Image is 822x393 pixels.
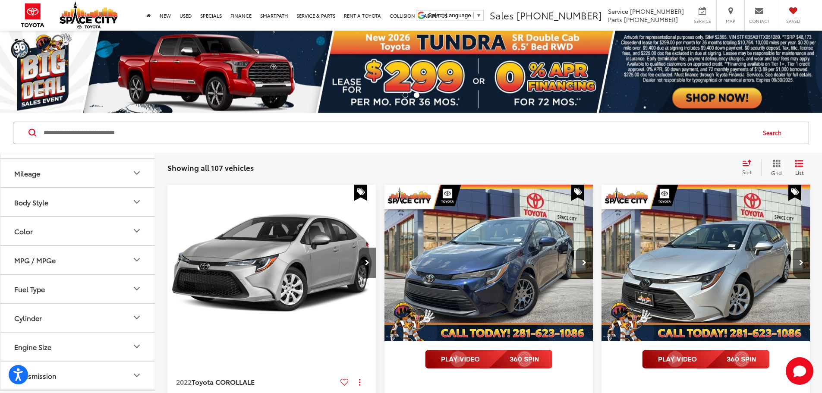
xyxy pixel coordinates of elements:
[693,18,712,24] span: Service
[742,168,752,176] span: Sort
[132,283,142,294] div: Fuel Type
[0,159,156,187] button: MileageMileage
[761,159,788,176] button: Grid View
[167,162,254,173] span: Showing all 107 vehicles
[0,333,156,361] button: Engine SizeEngine Size
[60,2,118,28] img: Space City Toyota
[167,185,377,341] div: 2022 Toyota COROLLA LE 0
[359,248,376,278] button: Next image
[738,159,761,176] button: Select sort value
[0,275,156,303] button: Fuel TypeFuel Type
[43,123,755,143] input: Search by Make, Model, or Keyword
[601,185,811,341] div: 2024 Toyota COROLLA LE 0
[624,15,678,24] span: [PHONE_NUMBER]
[784,18,803,24] span: Saved
[642,350,769,369] img: full motion video
[0,362,156,390] button: TransmissionTransmission
[384,185,594,341] a: 2024 Toyota COROLLA LE2024 Toyota COROLLA LE2024 Toyota COROLLA LE2024 Toyota COROLLA LE
[425,350,552,369] img: full motion video
[352,374,367,390] button: Actions
[14,285,45,293] div: Fuel Type
[601,185,811,341] a: 2024 Toyota COROLLA LE2024 Toyota COROLLA LE2024 Toyota COROLLA LE2024 Toyota COROLLA LE
[428,12,471,19] span: Select Language
[167,185,377,341] a: 2022 Toyota COROLLA LE2022 Toyota COROLLA LE2022 Toyota COROLLA LE2022 Toyota COROLLA LE
[788,185,801,201] span: Special
[571,185,584,201] span: Special
[0,304,156,332] button: CylinderCylinder
[576,248,593,278] button: Next image
[176,377,337,387] a: 2022Toyota COROLLALE
[14,256,56,264] div: MPG / MPGe
[132,312,142,323] div: Cylinder
[132,197,142,207] div: Body Style
[601,185,811,342] img: 2024 Toyota COROLLA LE
[247,377,255,387] span: LE
[167,185,377,342] img: 2022 Toyota COROLLA LE
[786,357,813,385] svg: Start Chat
[192,377,247,387] span: Toyota COROLLA
[14,169,40,177] div: Mileage
[132,226,142,236] div: Color
[473,12,474,19] span: ​
[132,370,142,380] div: Transmission
[630,7,684,16] span: [PHONE_NUMBER]
[771,169,782,176] span: Grid
[490,8,514,22] span: Sales
[0,217,156,245] button: ColorColor
[428,12,482,19] a: Select Language​
[384,185,594,342] img: 2024 Toyota COROLLA LE
[608,15,622,24] span: Parts
[608,7,628,16] span: Service
[14,371,57,380] div: Transmission
[0,188,156,216] button: Body StyleBody Style
[786,357,813,385] button: Toggle Chat Window
[132,341,142,352] div: Engine Size
[476,12,482,19] span: ▼
[795,169,803,176] span: List
[132,168,142,178] div: Mileage
[176,377,192,387] span: 2022
[384,185,594,341] div: 2024 Toyota COROLLA LE 0
[0,246,156,274] button: MPG / MPGeMPG / MPGe
[14,314,42,322] div: Cylinder
[755,122,794,144] button: Search
[517,8,602,22] span: [PHONE_NUMBER]
[132,255,142,265] div: MPG / MPGe
[14,343,51,351] div: Engine Size
[14,198,48,206] div: Body Style
[354,185,367,201] span: Special
[793,248,810,278] button: Next image
[749,18,769,24] span: Contact
[721,18,740,24] span: Map
[788,159,810,176] button: List View
[14,227,33,235] div: Color
[359,379,360,386] span: dropdown dots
